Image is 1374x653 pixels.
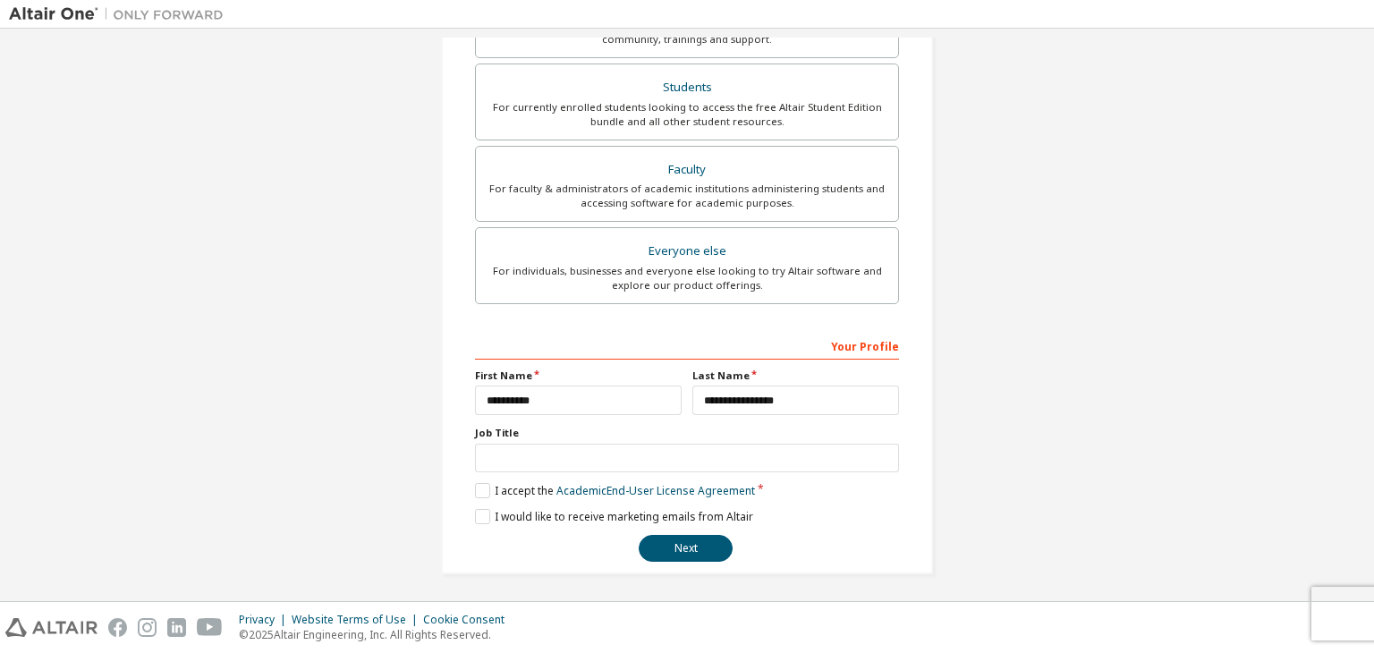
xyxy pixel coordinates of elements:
div: Students [487,75,887,100]
div: Everyone else [487,239,887,264]
label: I accept the [475,483,755,498]
img: linkedin.svg [167,618,186,637]
div: Faculty [487,157,887,182]
label: I would like to receive marketing emails from Altair [475,509,753,524]
a: Academic End-User License Agreement [556,483,755,498]
img: facebook.svg [108,618,127,637]
div: For individuals, businesses and everyone else looking to try Altair software and explore our prod... [487,264,887,293]
label: First Name [475,369,682,383]
button: Next [639,535,733,562]
img: altair_logo.svg [5,618,98,637]
div: For currently enrolled students looking to access the free Altair Student Edition bundle and all ... [487,100,887,129]
div: Privacy [239,613,292,627]
div: For faculty & administrators of academic institutions administering students and accessing softwa... [487,182,887,210]
div: Your Profile [475,331,899,360]
p: © 2025 Altair Engineering, Inc. All Rights Reserved. [239,627,515,642]
div: Website Terms of Use [292,613,423,627]
label: Job Title [475,426,899,440]
img: youtube.svg [197,618,223,637]
img: instagram.svg [138,618,157,637]
img: Altair One [9,5,233,23]
div: Cookie Consent [423,613,515,627]
label: Last Name [692,369,899,383]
